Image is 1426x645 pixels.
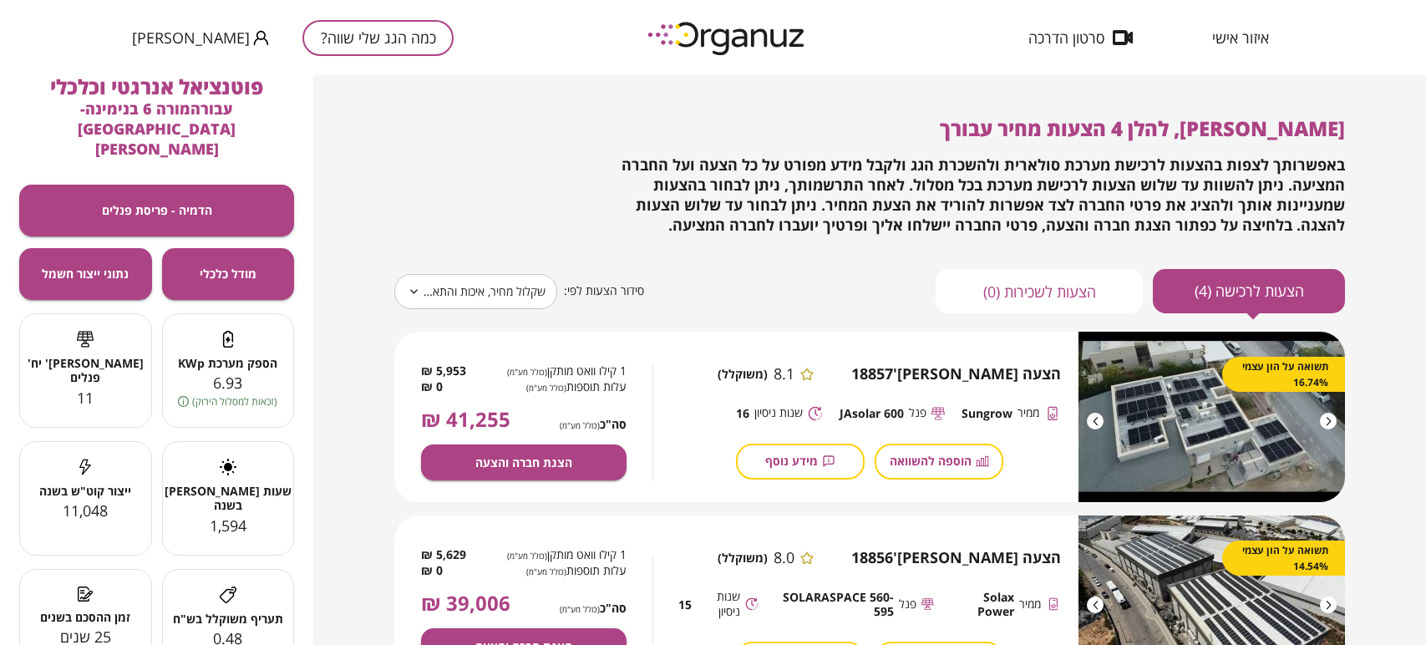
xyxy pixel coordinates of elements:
span: תשואה על הון עצמי 14.54% [1239,542,1328,574]
span: סידור הצעות לפי: [564,283,644,299]
span: סה"כ [560,417,627,431]
img: logo [636,15,820,61]
span: עבור המורה 6 בנימינה-[GEOGRAPHIC_DATA][PERSON_NAME] [78,99,236,159]
span: שעות [PERSON_NAME] בשנה [163,484,294,513]
span: [PERSON_NAME], להלן 4 הצעות מחיר עבורך [940,114,1345,142]
button: הדמיה - פריסת פנלים [19,185,294,236]
span: מודל כלכלי [200,267,256,281]
span: 11 [77,388,94,408]
span: 8.0 [774,549,794,567]
span: (כולל מע"מ) [526,382,566,394]
span: 11,048 [63,500,108,521]
span: Sungrow [962,406,1012,420]
span: פוטנציאל אנרגטי וכלכלי [50,73,263,100]
span: ממיר [1017,405,1039,421]
span: (כולל מע"מ) [560,419,600,431]
span: 15 [678,597,692,612]
span: שנות ניסיון [697,589,740,620]
span: הספק מערכת KWp [163,356,294,370]
span: שנות ניסיון [754,405,803,421]
button: הצעות לשכירות (0) [936,269,1143,313]
span: 5,953 ₪ [421,363,466,379]
button: כמה הגג שלי שווה? [302,20,454,56]
span: 0 ₪ [421,379,443,395]
span: תעריף משוקלל בש"ח [163,612,294,626]
span: 16 [736,406,749,420]
button: [PERSON_NAME] [132,28,269,48]
span: הצגת חברה והצעה [475,455,572,470]
span: מידע נוסף [765,454,818,468]
span: נתוני ייצור חשמל [42,267,129,281]
span: סרטון הדרכה [1028,29,1104,46]
span: תשואה על הון עצמי 16.74% [1239,358,1328,390]
span: 1,594 [210,515,246,536]
button: איזור אישי [1187,29,1294,46]
span: איזור אישי [1212,29,1269,46]
span: JAsolar 600 [840,406,904,420]
span: עלות תוספות [493,563,627,579]
span: [PERSON_NAME] [132,29,250,46]
button: הוספה להשוואה [875,444,1003,480]
button: סרטון הדרכה [1003,29,1158,46]
span: הצעה [PERSON_NAME]' 18856 [851,549,1061,567]
span: (משוקלל) [718,551,768,565]
span: (כולל מע"מ) [507,366,547,378]
span: 1 קילו וואט מותקן [493,363,627,379]
span: SOLARASPACE 560-595 [775,590,894,619]
img: image [1078,332,1345,502]
button: הצגת חברה והצעה [421,444,627,480]
span: 5,629 ₪ [421,547,466,563]
span: הוספה להשוואה [890,454,972,468]
span: (זכאות למסלול הירוק) [192,394,277,409]
button: הצעות לרכישה (4) [1153,269,1345,313]
span: פנל [899,597,916,612]
span: באפשרותך לצפות בהצעות לרכישת מערכת סולארית ולהשכרת הגג ולקבל מידע מפורט על כל הצעה ועל החברה המצי... [622,155,1345,235]
span: 6.93 [213,373,242,393]
span: 0 ₪ [421,563,443,579]
button: מידע נוסף [736,444,865,480]
span: זמן ההסכם בשנים [20,610,151,624]
span: [PERSON_NAME]' יח' פנלים [20,356,151,385]
span: (משוקלל) [718,367,768,381]
span: סה"כ [560,601,627,615]
span: 41,255 ₪ [421,408,510,431]
span: פנל [909,405,926,421]
span: 8.1 [774,365,794,383]
span: הצעה [PERSON_NAME]' 18857 [851,365,1061,383]
span: הדמיה - פריסת פנלים [102,203,212,217]
span: (כולל מע"מ) [507,550,547,561]
span: (כולל מע"מ) [526,566,566,577]
span: 39,006 ₪ [421,592,510,615]
span: ממיר [1019,597,1041,612]
span: (כולל מע"מ) [560,603,600,615]
span: Solax Power [951,590,1014,619]
button: נתוני ייצור חשמל [19,248,152,300]
span: ייצור קוט"ש בשנה [20,484,151,498]
span: 1 קילו וואט מותקן [493,547,627,563]
button: מודל כלכלי [162,248,295,300]
span: עלות תוספות [493,379,627,395]
div: שקלול מחיר, איכות והתאמה [394,268,557,315]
